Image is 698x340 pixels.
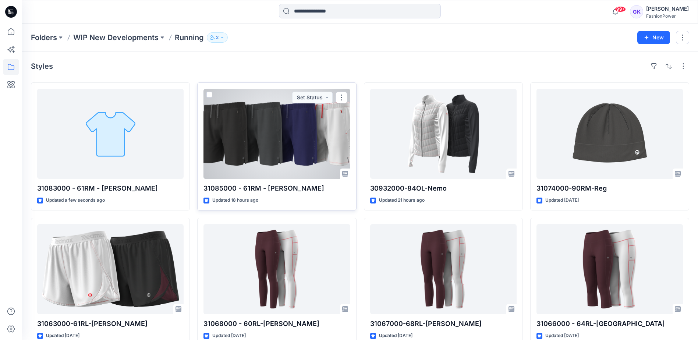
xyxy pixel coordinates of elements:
a: 30932000-84OL-Nemo [370,89,517,179]
p: 31067000-68RL-[PERSON_NAME] [370,319,517,329]
p: 31063000-61RL-[PERSON_NAME] [37,319,184,329]
p: Updated [DATE] [545,332,579,340]
a: 31083000 - 61RM - Ross [37,89,184,179]
p: Updated a few seconds ago [46,196,105,204]
a: 31067000-68RL-Ravina [370,224,517,314]
p: 30932000-84OL-Nemo [370,183,517,194]
a: 31074000-90RM-Reg [536,89,683,179]
p: Updated [DATE] [212,332,246,340]
p: Running [175,32,204,43]
a: WIP New Developments [73,32,159,43]
p: 2 [216,33,219,42]
p: 31068000 - 60RL-[PERSON_NAME] [203,319,350,329]
p: Updated [DATE] [379,332,412,340]
p: Updated 21 hours ago [379,196,425,204]
p: Updated 18 hours ago [212,196,258,204]
p: Updated [DATE] [545,196,579,204]
p: 31085000 - 61RM - [PERSON_NAME] [203,183,350,194]
p: 31074000-90RM-Reg [536,183,683,194]
p: 31083000 - 61RM - [PERSON_NAME] [37,183,184,194]
h4: Styles [31,62,53,71]
button: New [637,31,670,44]
span: 99+ [615,6,626,12]
div: [PERSON_NAME] [646,4,689,13]
a: 31063000-61RL-Raisa [37,224,184,314]
a: Folders [31,32,57,43]
div: FashionPower [646,13,689,19]
a: 31068000 - 60RL-Ravon [203,224,350,314]
a: 31085000 - 61RM - Rufus [203,89,350,179]
button: 2 [207,32,228,43]
p: Updated [DATE] [46,332,79,340]
div: GK [630,5,643,18]
a: 31066000 - 64RL-Riva [536,224,683,314]
p: 31066000 - 64RL-[GEOGRAPHIC_DATA] [536,319,683,329]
